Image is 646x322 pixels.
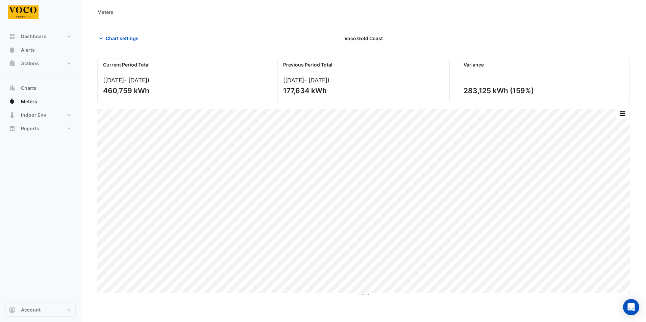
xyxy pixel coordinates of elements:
[283,86,442,95] div: 177,634 kWh
[98,58,269,71] div: Current Period Total
[5,95,76,108] button: Meters
[9,60,16,67] app-icon: Actions
[97,8,114,16] div: Meters
[21,112,46,118] span: Indoor Env
[5,57,76,70] button: Actions
[21,306,41,313] span: Account
[458,58,629,71] div: Variance
[97,32,143,44] button: Chart settings
[21,60,39,67] span: Actions
[304,77,327,84] span: - [DATE]
[283,77,444,84] div: ([DATE] )
[9,47,16,53] app-icon: Alerts
[21,125,39,132] span: Reports
[5,43,76,57] button: Alerts
[21,33,47,40] span: Dashboard
[9,98,16,105] app-icon: Meters
[21,85,36,91] span: Charts
[9,125,16,132] app-icon: Reports
[5,108,76,122] button: Indoor Env
[344,35,383,42] span: Voco Gold Coast
[9,33,16,40] app-icon: Dashboard
[106,35,139,42] span: Chart settings
[5,81,76,95] button: Charts
[5,122,76,135] button: Reports
[103,86,262,95] div: 460,759 kWh
[616,109,629,118] button: More Options
[103,77,264,84] div: ([DATE] )
[464,86,623,95] div: 283,125 kWh (159%)
[8,5,39,19] img: Company Logo
[5,30,76,43] button: Dashboard
[5,303,76,317] button: Account
[278,58,449,71] div: Previous Period Total
[21,98,37,105] span: Meters
[124,77,147,84] span: - [DATE]
[9,112,16,118] app-icon: Indoor Env
[623,299,639,315] div: Open Intercom Messenger
[9,85,16,91] app-icon: Charts
[21,47,35,53] span: Alerts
